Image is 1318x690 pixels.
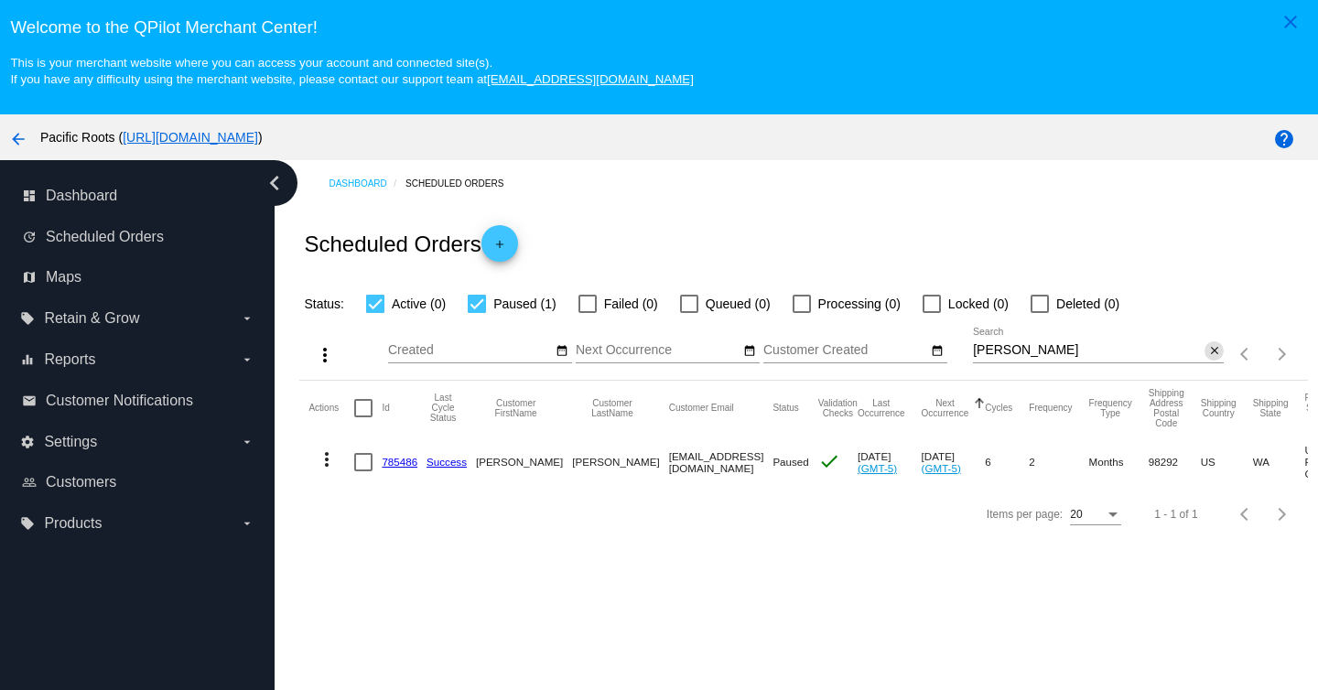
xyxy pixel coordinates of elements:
a: [EMAIL_ADDRESS][DOMAIN_NAME] [487,72,694,86]
mat-icon: date_range [743,344,756,359]
span: Paused (1) [493,293,556,315]
span: Customers [46,474,116,491]
mat-cell: [PERSON_NAME] [572,436,668,489]
i: arrow_drop_down [240,435,254,449]
mat-icon: help [1273,128,1295,150]
mat-icon: date_range [556,344,568,359]
i: email [22,394,37,408]
button: Change sorting for NextOccurrenceUtc [922,398,969,418]
small: This is your merchant website where you can access your account and connected site(s). If you hav... [10,56,693,86]
i: arrow_drop_down [240,516,254,531]
span: Reports [44,351,95,368]
button: Change sorting for LastOccurrenceUtc [858,398,905,418]
button: Change sorting for Status [772,403,798,414]
button: Previous page [1227,336,1264,372]
button: Change sorting for Frequency [1029,403,1072,414]
a: map Maps [22,263,254,292]
i: local_offer [20,516,35,531]
mat-header-cell: Validation Checks [818,381,858,436]
a: Success [427,456,467,468]
a: people_outline Customers [22,468,254,497]
i: people_outline [22,475,37,490]
i: chevron_left [260,168,289,198]
mat-cell: 98292 [1149,436,1201,489]
i: arrow_drop_down [240,311,254,326]
mat-cell: [DATE] [922,436,986,489]
mat-header-cell: Actions [308,381,354,436]
mat-icon: close [1280,11,1302,33]
button: Change sorting for ShippingCountry [1201,398,1237,418]
span: Failed (0) [604,293,658,315]
a: 785486 [382,456,417,468]
mat-cell: [DATE] [858,436,922,489]
i: arrow_drop_down [240,352,254,367]
button: Change sorting for ShippingPostcode [1149,388,1184,428]
mat-icon: more_vert [314,344,336,366]
a: Dashboard [329,169,405,198]
mat-cell: US [1201,436,1253,489]
a: update Scheduled Orders [22,222,254,252]
button: Previous page [1227,496,1264,533]
button: Change sorting for LastProcessingCycleId [427,393,459,423]
mat-cell: WA [1253,436,1305,489]
mat-cell: [EMAIL_ADDRESS][DOMAIN_NAME] [669,436,773,489]
div: 1 - 1 of 1 [1154,508,1197,521]
button: Clear [1205,341,1224,361]
mat-icon: close [1208,344,1221,359]
a: Scheduled Orders [405,169,520,198]
a: email Customer Notifications [22,386,254,415]
i: equalizer [20,352,35,367]
mat-cell: [PERSON_NAME] [476,436,572,489]
mat-icon: check [818,450,840,472]
button: Change sorting for FrequencyType [1089,398,1132,418]
span: Dashboard [46,188,117,204]
span: Customer Notifications [46,393,193,409]
button: Change sorting for Id [382,403,389,414]
h2: Scheduled Orders [304,225,517,262]
input: Next Occurrence [576,343,740,358]
span: Processing (0) [818,293,901,315]
a: (GMT-5) [922,462,961,474]
div: Items per page: [987,508,1063,521]
input: Created [388,343,553,358]
button: Change sorting for CustomerEmail [669,403,734,414]
i: local_offer [20,311,35,326]
span: Status: [304,296,344,311]
span: Settings [44,434,97,450]
span: Maps [46,269,81,286]
mat-cell: 6 [985,436,1029,489]
i: dashboard [22,189,37,203]
input: Search [973,343,1205,358]
mat-icon: arrow_back [7,128,29,150]
span: Retain & Grow [44,310,139,327]
a: (GMT-5) [858,462,897,474]
input: Customer Created [763,343,928,358]
a: dashboard Dashboard [22,181,254,210]
span: Active (0) [392,293,446,315]
span: Products [44,515,102,532]
mat-cell: Months [1089,436,1149,489]
i: settings [20,435,35,449]
button: Next page [1264,336,1301,372]
button: Next page [1264,496,1301,533]
button: Change sorting for ShippingState [1253,398,1289,418]
i: map [22,270,37,285]
a: [URL][DOMAIN_NAME] [123,130,258,145]
span: Queued (0) [706,293,771,315]
mat-icon: more_vert [316,448,338,470]
span: Deleted (0) [1056,293,1119,315]
span: Locked (0) [948,293,1009,315]
button: Change sorting for CustomerLastName [572,398,652,418]
mat-icon: add [489,238,511,260]
i: update [22,230,37,244]
button: Change sorting for Cycles [985,403,1012,414]
mat-icon: date_range [931,344,944,359]
span: Paused [772,456,808,468]
span: Pacific Roots ( ) [40,130,263,145]
mat-select: Items per page: [1070,509,1121,522]
span: 20 [1070,508,1082,521]
mat-cell: 2 [1029,436,1088,489]
h3: Welcome to the QPilot Merchant Center! [10,17,1307,38]
span: Scheduled Orders [46,229,164,245]
button: Change sorting for CustomerFirstName [476,398,556,418]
